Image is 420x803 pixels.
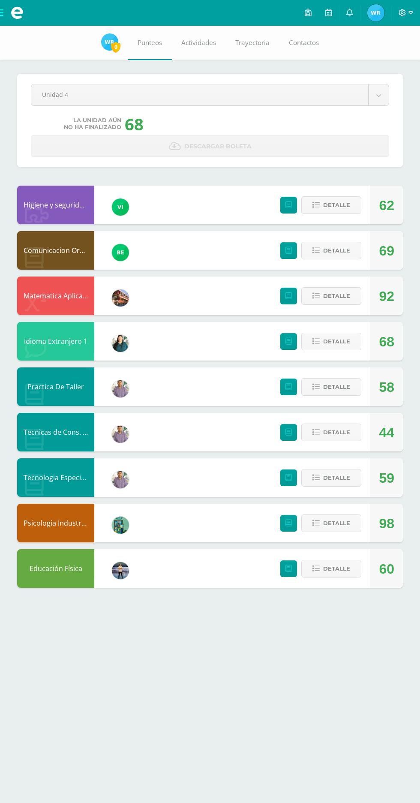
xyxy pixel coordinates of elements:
[112,517,129,534] img: b3df963adb6106740b98dae55d89aff1.png
[172,26,226,60] a: Actividades
[323,379,350,395] span: Detalle
[379,322,394,361] div: 68
[301,560,361,577] button: Detalle
[289,38,319,47] span: Contactos
[323,561,350,577] span: Detalle
[112,289,129,307] img: 0a4f8d2552c82aaa76f7aefb013bc2ce.png
[64,117,121,131] span: La unidad aún no ha finalizado
[42,84,357,105] span: Unidad 4
[379,550,394,588] div: 60
[17,549,94,588] div: Educación Física
[379,277,394,316] div: 92
[184,136,252,157] span: Descargar boleta
[367,4,384,21] img: fcfaa8a659a726b53afcd2a7f7de06ee.png
[17,413,94,451] div: Tecnicas de Cons. Higiene y seg.
[323,334,350,349] span: Detalle
[301,378,361,396] button: Detalle
[17,231,94,270] div: Comunicacion Oral y Escrita
[235,38,270,47] span: Trayectoria
[17,458,94,497] div: Tecnologia Especifica
[323,243,350,259] span: Detalle
[112,471,129,488] img: b08e72ae1415402f2c8bd1f3d2cdaa84.png
[379,459,394,497] div: 59
[17,186,94,224] div: Higiene y seguridad en el trabajo
[17,504,94,542] div: Psicologia Industrial
[181,38,216,47] span: Actividades
[125,113,144,135] div: 68
[379,186,394,225] div: 62
[301,469,361,487] button: Detalle
[323,424,350,440] span: Detalle
[323,197,350,213] span: Detalle
[101,33,118,51] img: fcfaa8a659a726b53afcd2a7f7de06ee.png
[31,84,389,105] a: Unidad 4
[301,287,361,305] button: Detalle
[128,26,172,60] a: Punteos
[17,277,94,315] div: Matematica Aplicada
[111,42,120,52] span: 0
[112,198,129,216] img: a241c2b06c5b4daf9dd7cbc5f490cd0f.png
[17,322,94,361] div: Idioma Extranjero 1
[301,196,361,214] button: Detalle
[301,242,361,259] button: Detalle
[379,232,394,270] div: 69
[379,504,394,543] div: 98
[17,367,94,406] div: Practica De Taller
[301,333,361,350] button: Detalle
[112,335,129,352] img: f58bb6038ea3a85f08ed05377cd67300.png
[279,26,329,60] a: Contactos
[301,424,361,441] button: Detalle
[112,426,129,443] img: b08e72ae1415402f2c8bd1f3d2cdaa84.png
[226,26,279,60] a: Trayectoria
[323,470,350,486] span: Detalle
[112,244,129,261] img: b85866ae7f275142dc9a325ef37a630d.png
[379,413,394,452] div: 44
[112,562,129,579] img: bde165c00b944de6c05dcae7d51e2fcc.png
[138,38,162,47] span: Punteos
[301,514,361,532] button: Detalle
[379,368,394,406] div: 58
[112,380,129,397] img: b08e72ae1415402f2c8bd1f3d2cdaa84.png
[323,288,350,304] span: Detalle
[323,515,350,531] span: Detalle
